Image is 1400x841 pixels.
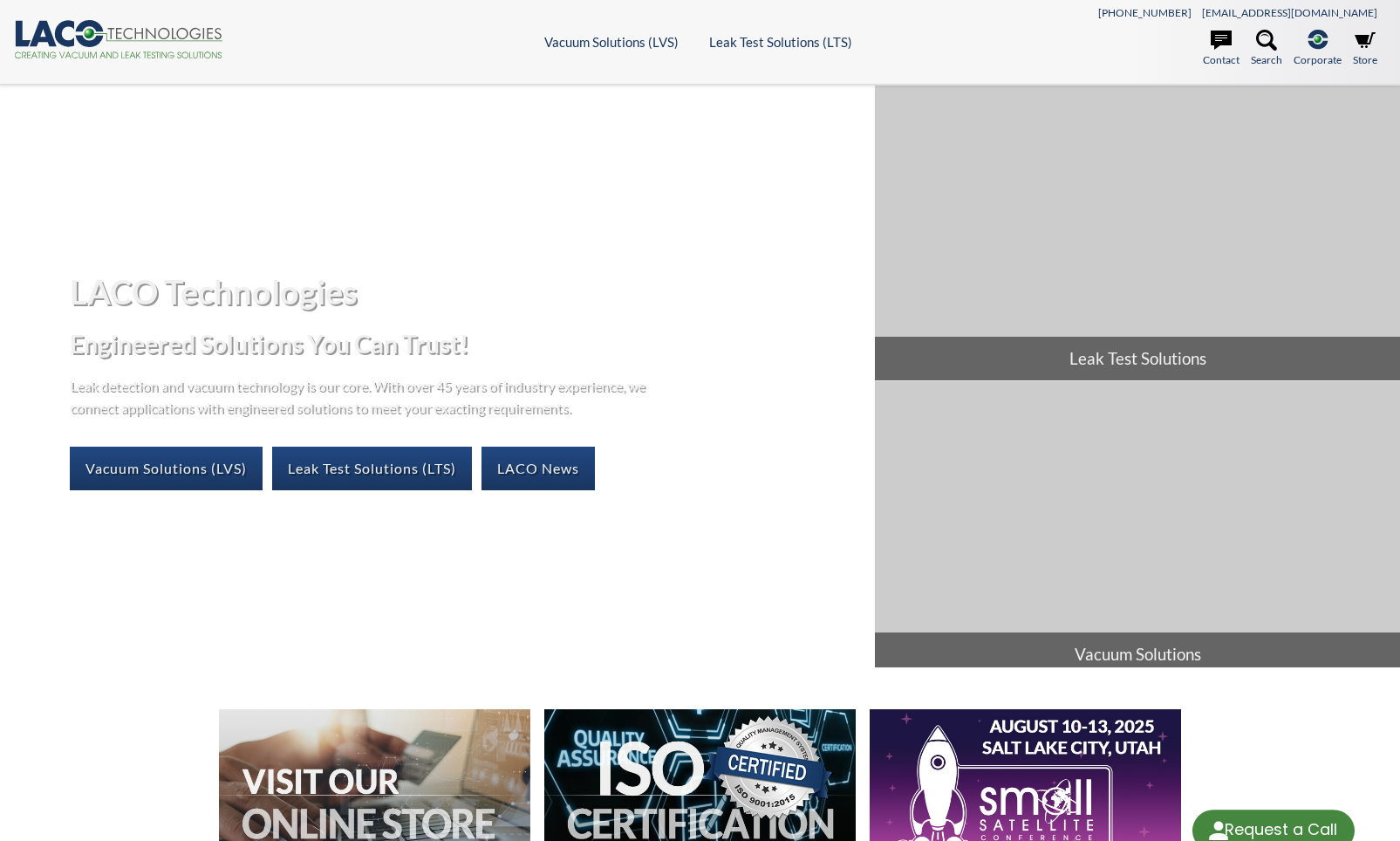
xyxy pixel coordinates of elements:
a: Leak Test Solutions (LTS) [709,34,852,50]
a: Leak Test Solutions [875,85,1400,380]
p: Leak detection and vacuum technology is our core. With over 45 years of industry experience, we c... [70,374,654,419]
a: [EMAIL_ADDRESS][DOMAIN_NAME] [1202,6,1377,19]
a: Store [1353,30,1377,68]
a: Vacuum Solutions (LVS) [544,34,679,50]
h1: LACO Technologies [70,270,861,313]
a: Vacuum Solutions [875,381,1400,676]
a: Contact [1203,30,1240,68]
span: Corporate [1294,51,1342,68]
a: [PHONE_NUMBER] [1098,6,1192,19]
span: Vacuum Solutions [875,632,1400,676]
a: LACO News [481,447,595,490]
h2: Engineered Solutions You Can Trust! [70,328,861,360]
a: Leak Test Solutions (LTS) [272,447,472,490]
a: Vacuum Solutions (LVS) [70,447,263,490]
a: Search [1251,30,1282,68]
span: Leak Test Solutions [875,337,1400,380]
